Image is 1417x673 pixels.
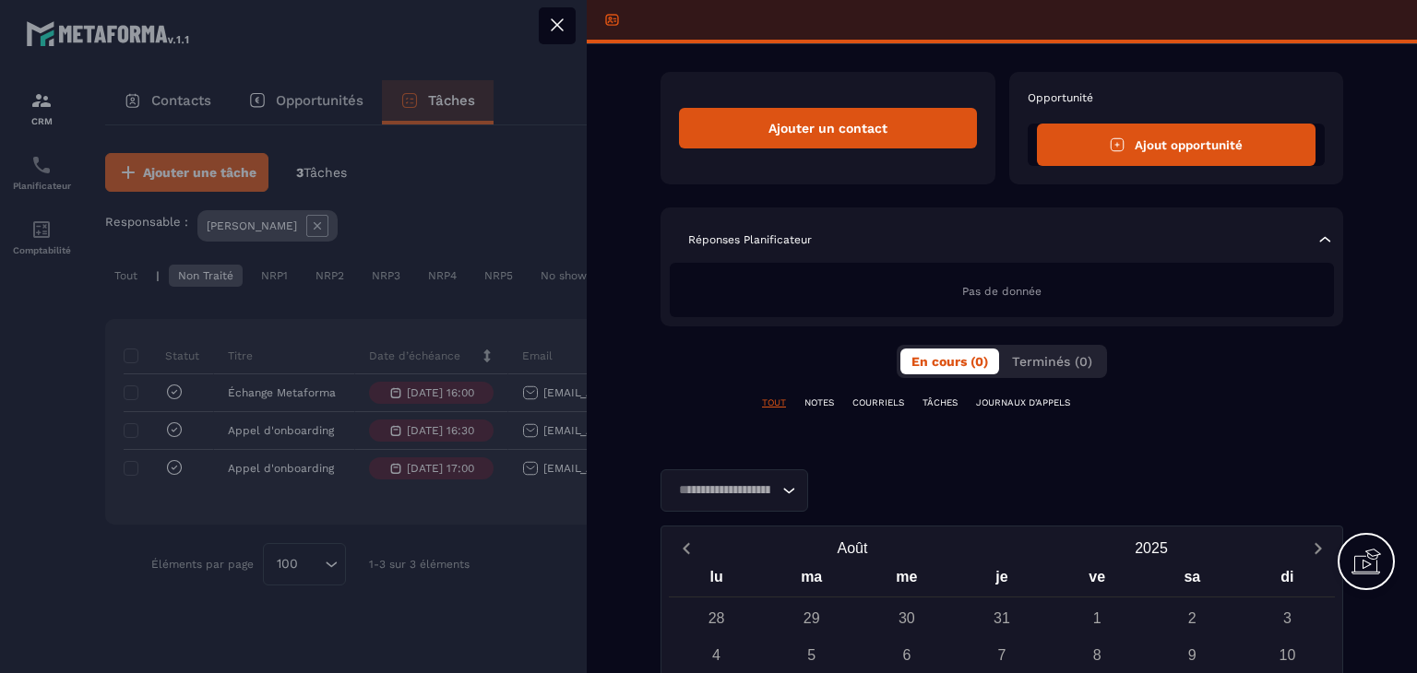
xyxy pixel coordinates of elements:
p: TÂCHES [923,396,958,409]
button: En cours (0) [900,348,999,374]
button: Next month [1301,536,1335,561]
div: 29 [795,602,828,634]
div: 1 [1081,602,1113,634]
p: Réponses Planificateur [688,232,812,247]
div: 7 [985,639,1018,671]
button: Open years overlay [1002,532,1301,564]
div: 31 [985,602,1018,634]
p: NOTES [804,396,834,409]
button: Ajout opportunité [1037,124,1316,166]
div: lu [669,564,764,596]
button: Previous month [669,536,703,561]
div: 10 [1271,639,1304,671]
div: 4 [700,639,732,671]
div: 28 [700,602,732,634]
p: JOURNAUX D'APPELS [976,396,1070,409]
div: ve [1050,564,1145,596]
div: ma [764,564,859,596]
div: 6 [890,639,923,671]
p: Opportunité [1028,90,1326,105]
span: Pas de donnée [962,285,1042,298]
div: di [1240,564,1335,596]
div: 5 [795,639,828,671]
div: me [859,564,954,596]
div: 8 [1081,639,1113,671]
div: 30 [890,602,923,634]
div: Search for option [661,469,808,512]
input: Search for option [673,480,778,501]
div: 9 [1176,639,1209,671]
div: 3 [1271,602,1304,634]
button: Terminés (0) [1001,348,1103,374]
p: TOUT [762,396,786,409]
button: Open months overlay [703,532,1002,564]
div: Ajouter un contact [679,108,977,148]
div: je [954,564,1049,596]
span: Terminés (0) [1012,354,1092,369]
p: COURRIELS [852,396,904,409]
span: En cours (0) [911,354,988,369]
div: sa [1145,564,1240,596]
div: 2 [1176,602,1209,634]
